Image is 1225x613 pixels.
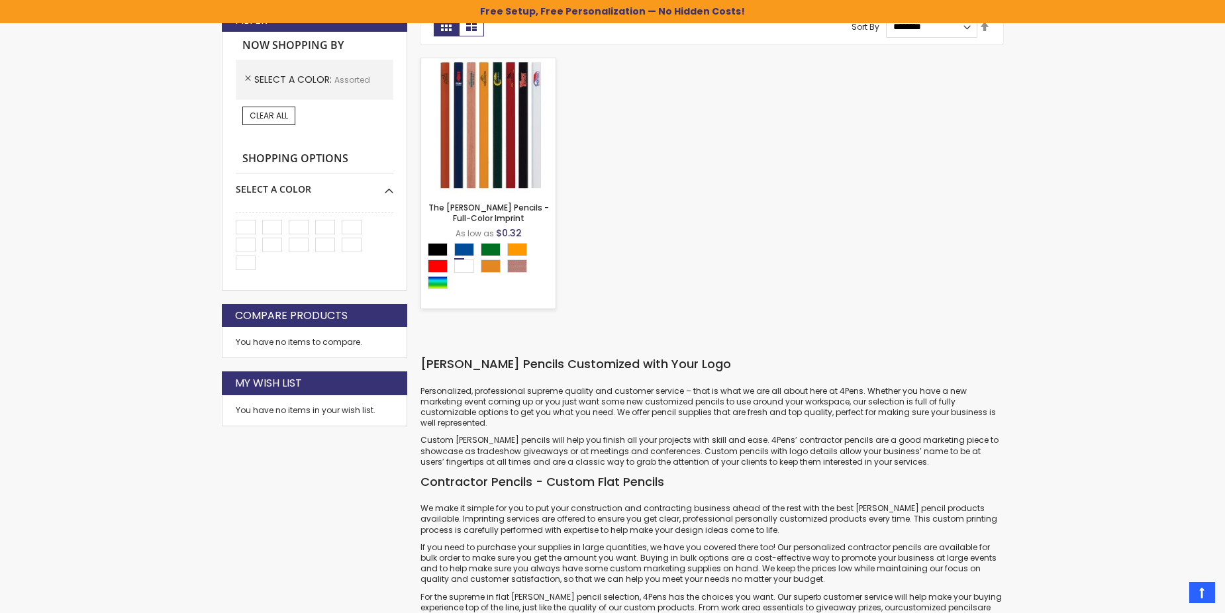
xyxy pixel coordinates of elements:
p: If you need to purchase your supplies in large quantities, we have you covered there too! Our per... [420,542,1003,585]
div: Select A Color [236,173,393,196]
span: Assorted [334,74,370,85]
div: Assorted [428,276,448,289]
div: White [454,259,474,273]
div: Black [428,243,448,256]
p: Personalized, professional supreme quality and customer service – that is what we are all about h... [420,386,1003,429]
img: The Carpenter Pencils - Full-Color Imprint [421,58,556,193]
div: Green [481,243,501,256]
h3: [PERSON_NAME] Pencils Customized with Your Logo [420,356,1003,372]
span: As low as [456,228,494,239]
strong: Shopping Options [236,145,393,173]
h3: Contractor Pencils - Custom Flat Pencils [420,474,1003,490]
div: Natural [507,259,527,273]
span: $0.32 [496,226,522,240]
div: Red [428,259,448,273]
strong: Filter [235,13,268,28]
strong: My Wish List [235,376,302,391]
iframe: Google Customer Reviews [1116,577,1225,613]
label: Sort By [852,21,879,32]
div: Dark Blue [454,243,474,256]
a: The [PERSON_NAME] Pencils - Full-Color Imprint [428,202,549,224]
span: Select A Color [254,73,334,86]
p: Custom [PERSON_NAME] pencils will help you finish all your projects with skill and ease. 4Pens’ c... [420,435,1003,467]
strong: Compare Products [235,308,348,323]
div: You have no items to compare. [222,327,407,358]
span: Clear All [250,110,288,121]
p: We make it simple for you to put your construction and contracting business ahead of the rest wit... [420,503,1003,536]
strong: Grid [434,15,459,36]
a: Clear All [242,107,295,125]
div: You have no items in your wish list. [236,405,393,416]
a: The Carpenter Pencils - Full-Color Imprint [421,58,556,69]
strong: Now Shopping by [236,32,393,60]
div: Orange [507,243,527,256]
a: customized pencils [898,602,977,613]
div: School Bus Yellow [481,259,501,273]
